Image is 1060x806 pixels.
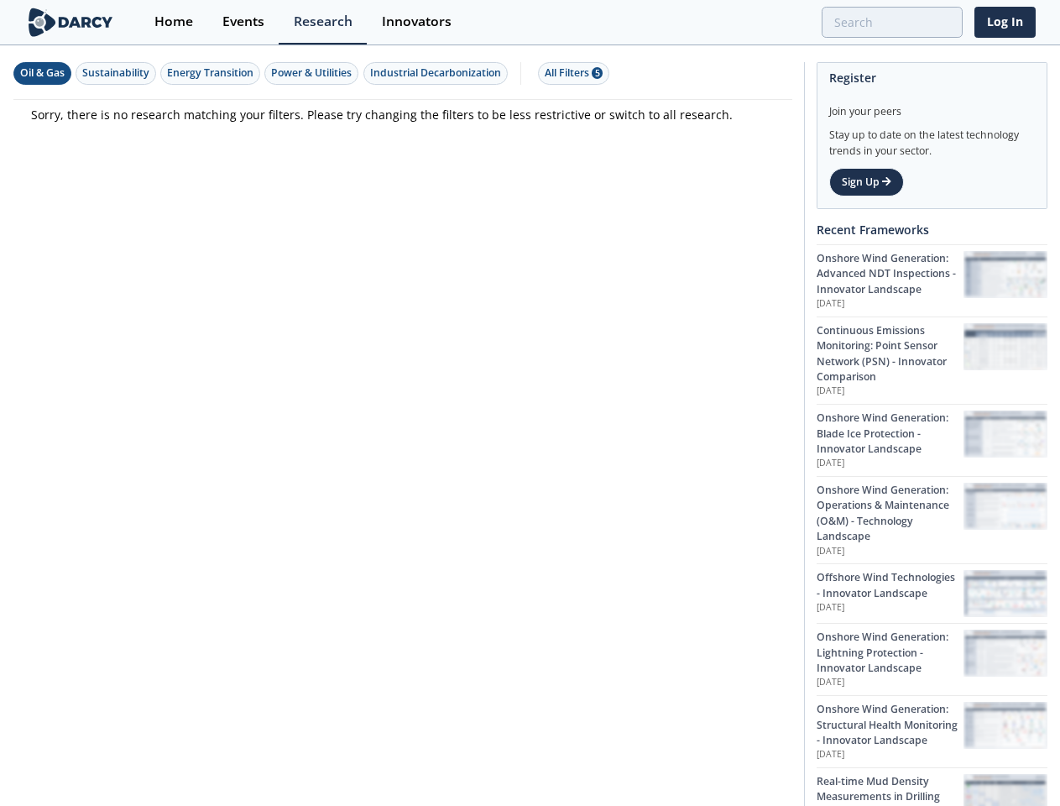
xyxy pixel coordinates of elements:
[817,457,963,470] p: [DATE]
[817,630,963,676] div: Onshore Wind Generation: Lightning Protection - Innovator Landscape
[817,404,1047,476] a: Onshore Wind Generation: Blade Ice Protection - Innovator Landscape [DATE] Onshore Wind Generatio...
[370,65,501,81] div: Industrial Decarbonization
[271,65,352,81] div: Power & Utilities
[545,65,603,81] div: All Filters
[538,62,609,85] button: All Filters 5
[817,244,1047,317] a: Onshore Wind Generation: Advanced NDT Inspections - Innovator Landscape [DATE] Onshore Wind Gener...
[817,483,963,545] div: Onshore Wind Generation: Operations & Maintenance (O&M) - Technology Landscape
[817,251,963,297] div: Onshore Wind Generation: Advanced NDT Inspections - Innovator Landscape
[817,570,963,601] div: Offshore Wind Technologies - Innovator Landscape
[167,65,253,81] div: Energy Transition
[264,62,358,85] button: Power & Utilities
[817,317,1047,404] a: Continuous Emissions Monitoring: Point Sensor Network (PSN) - Innovator Comparison [DATE] Continu...
[363,62,508,85] button: Industrial Decarbonization
[817,323,963,385] div: Continuous Emissions Monitoring: Point Sensor Network (PSN) - Innovator Comparison
[817,676,963,689] p: [DATE]
[817,563,1047,623] a: Offshore Wind Technologies - Innovator Landscape [DATE] Offshore Wind Technologies - Innovator La...
[817,385,963,398] p: [DATE]
[160,62,260,85] button: Energy Transition
[829,168,904,196] a: Sign Up
[817,601,963,615] p: [DATE]
[76,62,156,85] button: Sustainability
[817,411,963,457] div: Onshore Wind Generation: Blade Ice Protection - Innovator Landscape
[817,702,963,748] div: Onshore Wind Generation: Structural Health Monitoring - Innovator Landscape
[31,106,775,123] p: Sorry, there is no research matching your filters. Please try changing the filters to be less res...
[817,545,963,558] p: [DATE]
[154,15,193,29] div: Home
[13,62,71,85] button: Oil & Gas
[829,119,1035,159] div: Stay up to date on the latest technology trends in your sector.
[817,623,1047,695] a: Onshore Wind Generation: Lightning Protection - Innovator Landscape [DATE] Onshore Wind Generatio...
[817,476,1047,563] a: Onshore Wind Generation: Operations & Maintenance (O&M) - Technology Landscape [DATE] Onshore Win...
[974,7,1036,38] a: Log In
[817,215,1047,244] div: Recent Frameworks
[829,92,1035,119] div: Join your peers
[25,8,117,37] img: logo-wide.svg
[829,63,1035,92] div: Register
[822,7,963,38] input: Advanced Search
[817,748,963,762] p: [DATE]
[817,695,1047,767] a: Onshore Wind Generation: Structural Health Monitoring - Innovator Landscape [DATE] Onshore Wind G...
[382,15,452,29] div: Innovators
[294,15,352,29] div: Research
[82,65,149,81] div: Sustainability
[222,15,264,29] div: Events
[20,65,65,81] div: Oil & Gas
[592,67,603,79] span: 5
[817,297,963,311] p: [DATE]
